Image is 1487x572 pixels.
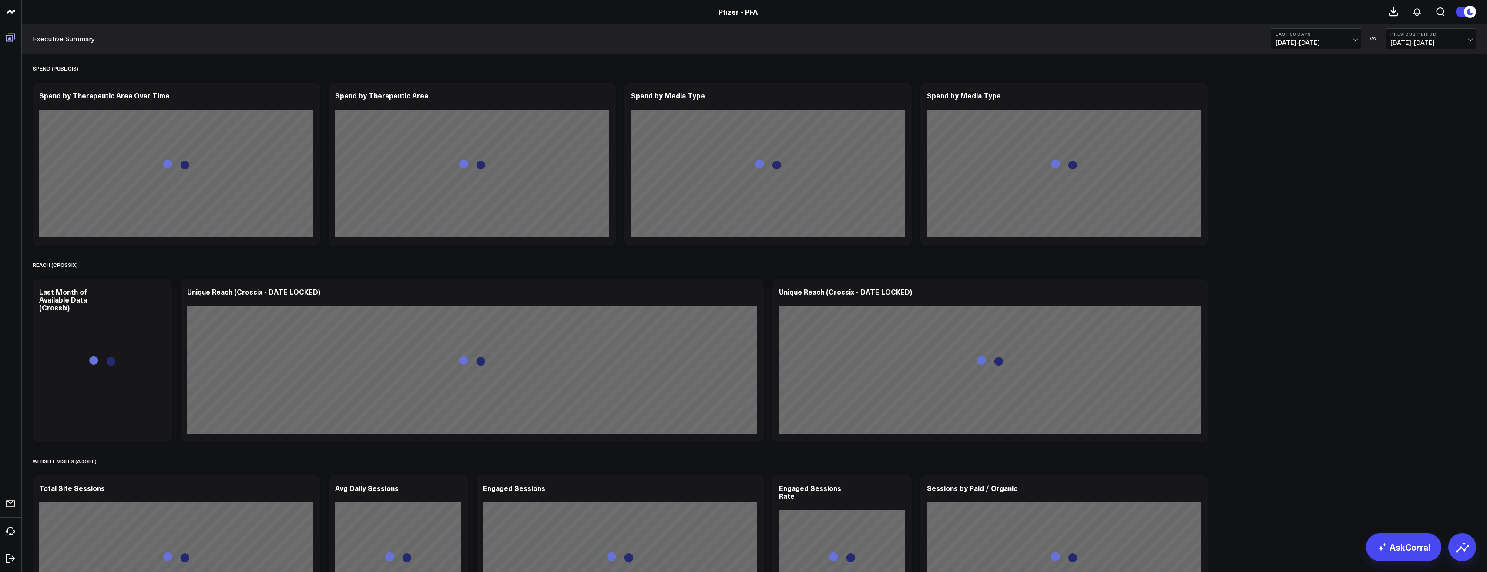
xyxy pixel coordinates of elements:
[187,287,320,296] div: Unique Reach (Crossix - DATE LOCKED)
[335,483,399,493] div: Avg Daily Sessions
[927,91,1001,100] div: Spend by Media Type
[39,91,170,100] div: Spend by Therapeutic Area Over Time
[718,7,758,17] a: Pfizer - PFA
[1276,39,1356,46] span: [DATE] - [DATE]
[1390,39,1471,46] span: [DATE] - [DATE]
[33,34,95,44] a: Executive Summary
[1271,28,1361,49] button: Last 30 Days[DATE]-[DATE]
[33,255,78,275] div: Reach (Crossix)
[1366,533,1441,561] a: AskCorral
[39,483,105,493] div: Total Site Sessions
[483,483,545,493] div: Engaged Sessions
[39,287,87,312] div: Last Month of Available Data (Crossix)
[1390,31,1471,37] b: Previous Period
[927,483,1017,493] div: Sessions by Paid / Organic
[33,451,97,471] div: WEBSITE VISITS (ADOBE)
[33,58,78,78] div: SPEND (PUBLICIS)
[631,91,705,100] div: Spend by Media Type
[779,287,912,296] div: Unique Reach (Crossix - DATE LOCKED)
[1276,31,1356,37] b: Last 30 Days
[779,483,841,501] div: Engaged Sessions Rate
[335,91,428,100] div: Spend by Therapeutic Area
[1386,28,1476,49] button: Previous Period[DATE]-[DATE]
[1366,36,1381,41] div: VS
